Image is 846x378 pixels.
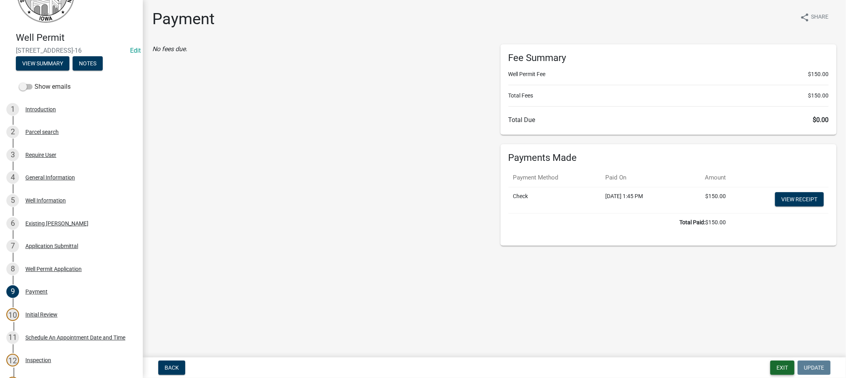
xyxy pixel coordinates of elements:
button: Back [158,361,185,375]
div: Inspection [25,357,51,363]
div: 12 [6,354,19,367]
i: share [800,13,810,22]
span: $150.00 [808,70,829,78]
div: Parcel search [25,129,59,135]
button: View Summary [16,56,69,71]
div: Require User [25,152,56,158]
div: Application Submittal [25,243,78,249]
th: Paid On [600,168,679,187]
h4: Well Permit [16,32,136,44]
span: Share [811,13,829,22]
div: 4 [6,171,19,184]
li: Total Fees [508,92,829,100]
i: No fees due. [152,45,187,53]
div: General Information [25,175,75,180]
li: Well Permit Fee [508,70,829,78]
label: Show emails [19,82,71,92]
div: Well Permit Application [25,266,82,272]
div: 10 [6,308,19,321]
div: 3 [6,149,19,161]
th: Amount [680,168,731,187]
td: Check [508,187,601,213]
b: Total Paid: [680,219,706,225]
h6: Payments Made [508,152,829,164]
span: Update [804,365,824,371]
th: Payment Method [508,168,601,187]
wm-modal-confirm: Notes [73,61,103,67]
div: 2 [6,126,19,138]
div: Payment [25,289,48,294]
h6: Total Due [508,116,829,124]
span: $150.00 [808,92,829,100]
wm-modal-confirm: Edit Application Number [130,47,141,54]
a: View receipt [775,192,824,206]
button: shareShare [794,10,835,25]
button: Update [798,361,831,375]
h1: Payment [152,10,215,29]
div: 7 [6,240,19,252]
td: [DATE] 1:45 PM [600,187,679,213]
td: $150.00 [680,187,731,213]
h6: Fee Summary [508,52,829,64]
div: Well Information [25,198,66,203]
div: 1 [6,103,19,116]
div: Initial Review [25,312,58,317]
a: Edit [130,47,141,54]
div: Schedule An Appointment Date and Time [25,335,125,340]
button: Exit [770,361,794,375]
span: Back [165,365,179,371]
button: Notes [73,56,103,71]
span: $0.00 [813,116,829,124]
div: 11 [6,331,19,344]
span: [STREET_ADDRESS]-16 [16,47,127,54]
div: Existing [PERSON_NAME] [25,221,88,226]
td: $150.00 [508,213,731,231]
div: 8 [6,263,19,275]
div: 6 [6,217,19,230]
wm-modal-confirm: Summary [16,61,69,67]
div: 9 [6,285,19,298]
div: 5 [6,194,19,207]
div: Introduction [25,107,56,112]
